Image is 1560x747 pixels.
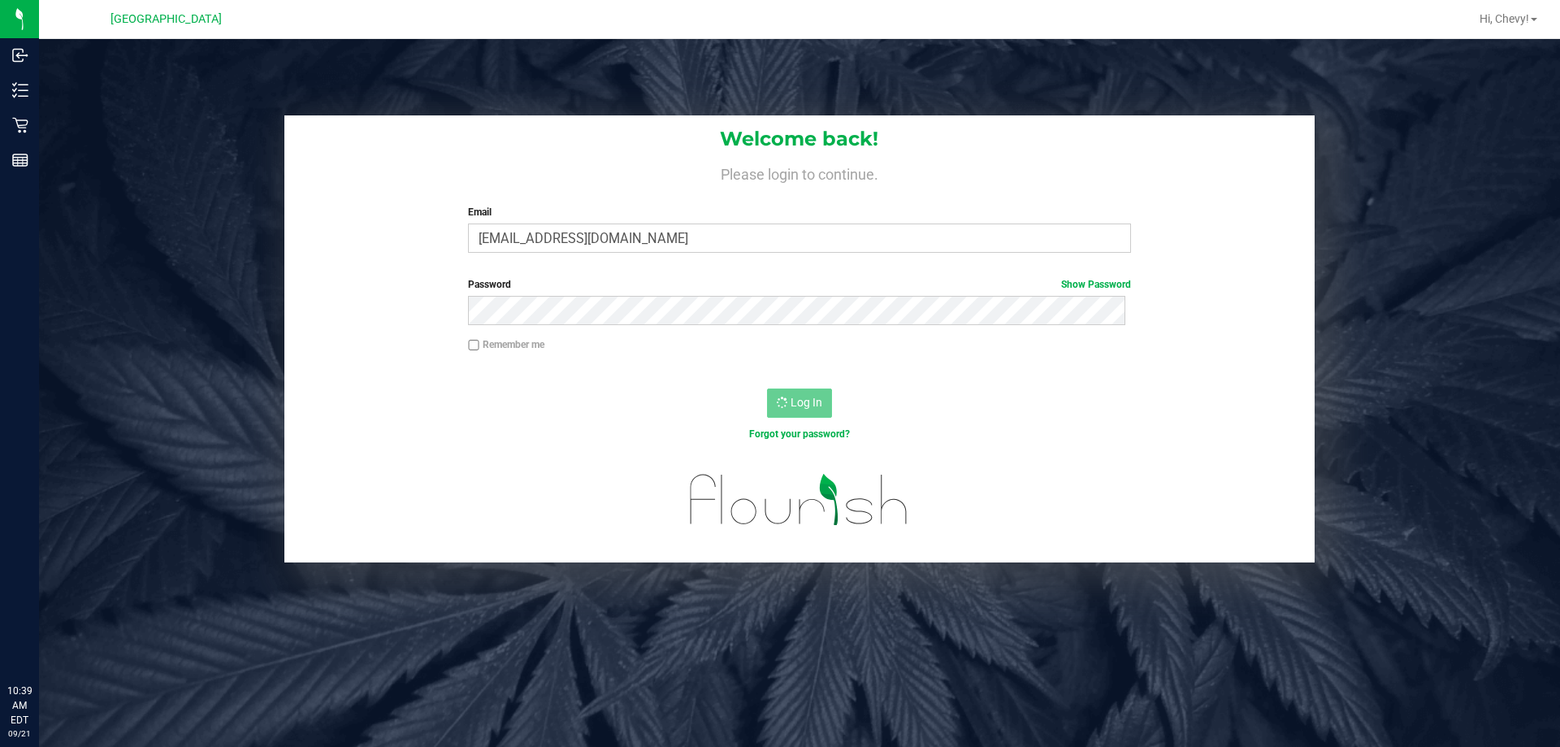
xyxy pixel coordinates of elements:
[468,340,479,351] input: Remember me
[110,12,222,26] span: [GEOGRAPHIC_DATA]
[12,82,28,98] inline-svg: Inventory
[791,396,822,409] span: Log In
[12,47,28,63] inline-svg: Inbound
[1480,12,1529,25] span: Hi, Chevy!
[12,117,28,133] inline-svg: Retail
[284,163,1315,182] h4: Please login to continue.
[468,205,1130,219] label: Email
[7,727,32,740] p: 09/21
[1061,279,1131,290] a: Show Password
[749,428,850,440] a: Forgot your password?
[12,152,28,168] inline-svg: Reports
[767,389,832,418] button: Log In
[284,128,1315,150] h1: Welcome back!
[468,279,511,290] span: Password
[468,337,544,352] label: Remember me
[670,458,928,541] img: flourish_logo.svg
[7,684,32,727] p: 10:39 AM EDT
